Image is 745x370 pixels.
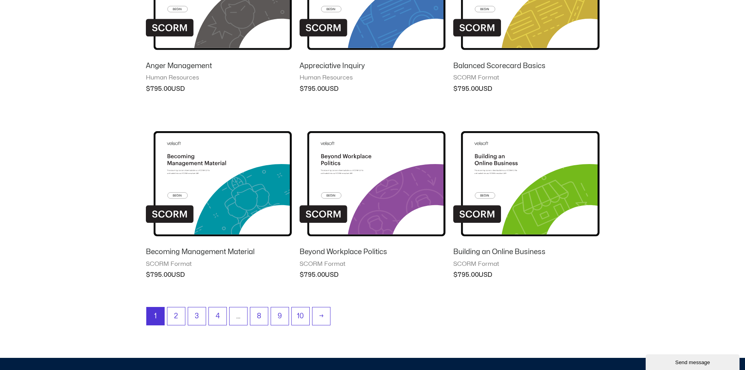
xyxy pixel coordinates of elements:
bdi: 795.00 [453,272,479,278]
iframe: chat widget [646,353,741,370]
a: Balanced Scorecard Basics [453,61,599,74]
a: Building an Online Business [453,247,599,260]
a: Page 3 [188,307,206,325]
h2: Building an Online Business [453,247,599,256]
a: Becoming Management Material [146,247,292,260]
span: Page 1 [147,307,164,325]
span: $ [146,272,150,278]
img: Becoming Management Material [146,114,292,241]
a: Page 8 [250,307,268,325]
a: Page 4 [209,307,226,325]
nav: Product Pagination [146,307,600,329]
bdi: 795.00 [146,86,171,92]
span: SCORM Format [300,260,445,268]
a: → [312,307,330,325]
span: $ [453,86,458,92]
h2: Anger Management [146,61,292,70]
span: Human Resources [300,74,445,82]
bdi: 795.00 [300,272,325,278]
h2: Appreciative Inquiry [300,61,445,70]
a: Page 10 [292,307,309,325]
img: Building an Online Business [453,114,599,241]
h2: Balanced Scorecard Basics [453,61,599,70]
span: Human Resources [146,74,292,82]
a: Anger Management [146,61,292,74]
span: … [230,307,247,325]
h2: Becoming Management Material [146,247,292,256]
span: $ [146,86,150,92]
a: Page 9 [271,307,289,325]
bdi: 795.00 [453,86,479,92]
h2: Beyond Workplace Politics [300,247,445,256]
span: SCORM Format [453,74,599,82]
a: Beyond Workplace Politics [300,247,445,260]
bdi: 795.00 [146,272,171,278]
bdi: 795.00 [300,86,325,92]
span: SCORM Format [146,260,292,268]
span: $ [300,272,304,278]
span: $ [300,86,304,92]
img: Beyond Workplace Politics [300,114,445,241]
span: SCORM Format [453,260,599,268]
a: Page 2 [167,307,185,325]
a: Appreciative Inquiry [300,61,445,74]
span: $ [453,272,458,278]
